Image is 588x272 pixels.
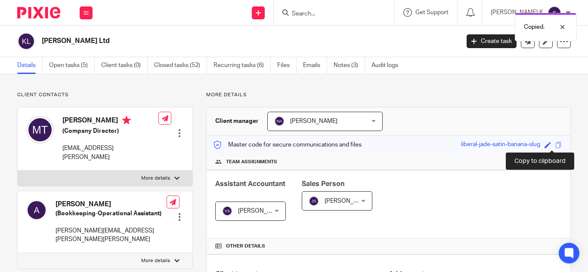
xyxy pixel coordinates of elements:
[56,200,167,209] h4: [PERSON_NAME]
[49,57,95,74] a: Open tasks (5)
[26,200,47,220] img: svg%3E
[17,57,43,74] a: Details
[122,116,131,125] i: Primary
[226,243,265,250] span: Other details
[371,57,405,74] a: Audit logs
[548,6,561,20] img: svg%3E
[56,226,167,244] p: [PERSON_NAME][EMAIL_ADDRESS][PERSON_NAME][PERSON_NAME]
[56,209,167,218] h5: (Bookkeeping-Operational Assistant)
[62,127,158,135] h5: (Company Director)
[214,57,271,74] a: Recurring tasks (6)
[334,57,365,74] a: Notes (3)
[291,10,368,18] input: Search
[238,208,285,214] span: [PERSON_NAME]
[17,32,35,50] img: svg%3E
[17,92,193,98] p: Client contacts
[141,175,170,182] p: More details
[325,198,372,204] span: [PERSON_NAME]
[101,57,148,74] a: Client tasks (0)
[467,34,517,48] a: Create task
[26,116,54,144] img: svg%3E
[526,23,547,31] p: Copied.
[62,144,158,162] p: [EMAIL_ADDRESS][PERSON_NAME]
[222,206,232,216] img: svg%3E
[42,37,371,46] h2: [PERSON_NAME] Ltd
[226,159,277,165] span: Team assignments
[461,140,540,150] div: liberal-jade-satin-banana-slug
[290,118,337,124] span: [PERSON_NAME]
[215,117,259,125] h3: Client manager
[213,141,362,149] p: Master code for secure communications and files
[154,57,207,74] a: Closed tasks (52)
[302,180,344,187] span: Sales Person
[17,7,60,18] img: Pixie
[141,257,170,264] p: More details
[206,92,571,98] p: More details
[62,116,158,127] h4: [PERSON_NAME]
[215,180,285,187] span: Assistant Accountant
[277,57,297,74] a: Files
[309,196,319,206] img: svg%3E
[303,57,327,74] a: Emails
[274,116,285,126] img: svg%3E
